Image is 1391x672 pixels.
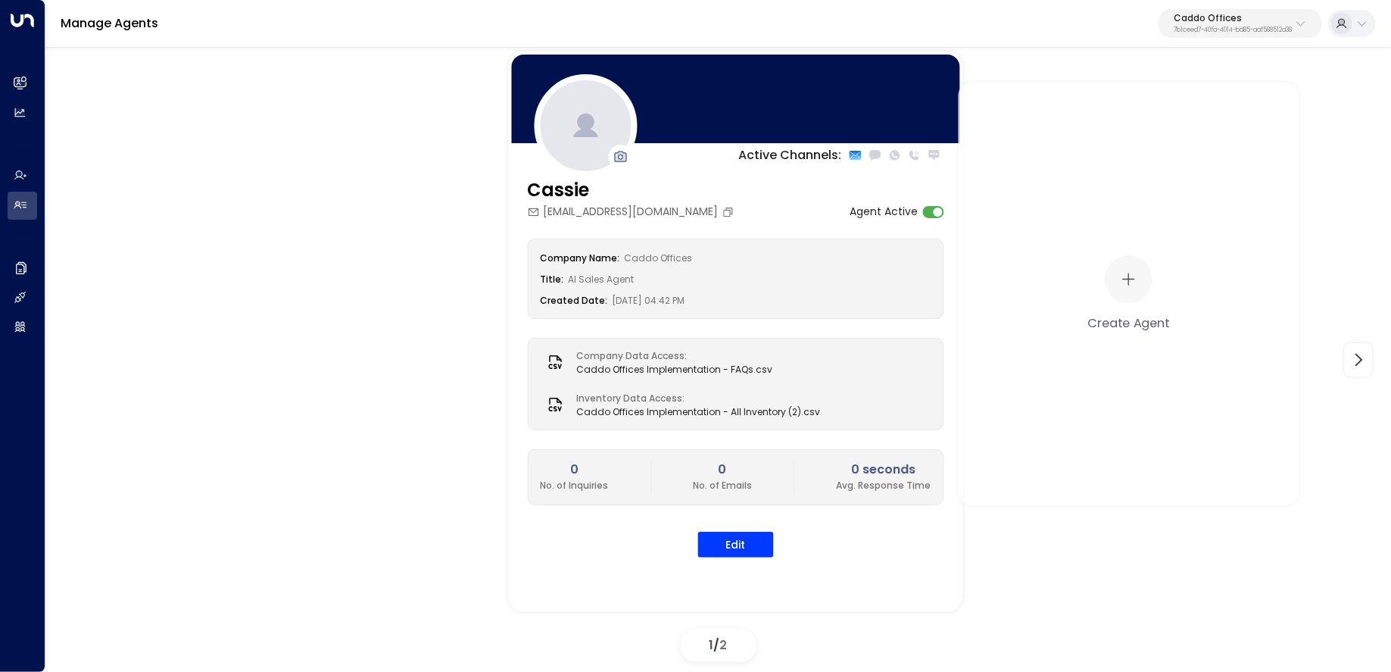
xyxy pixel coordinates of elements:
button: Caddo Offices7b1ceed7-40fa-4014-bd85-aaf588512a38 [1159,9,1322,38]
div: [EMAIL_ADDRESS][DOMAIN_NAME] [528,204,738,220]
p: Caddo Offices [1174,14,1292,23]
div: Create Agent [1088,314,1170,332]
p: Active Channels: [739,146,842,164]
span: 2 [720,636,728,654]
span: Caddo Offices Implementation - All Inventory (2).csv [577,405,821,419]
p: 7b1ceed7-40fa-4014-bd85-aaf588512a38 [1174,27,1292,33]
label: Agent Active [850,204,918,220]
a: Manage Agents [61,14,158,32]
p: Avg. Response Time [837,479,931,492]
h2: 0 [693,461,752,479]
span: AI Sales Agent [569,273,635,286]
button: Edit [698,532,774,558]
label: Created Date: [541,294,608,307]
p: No. of Emails [693,479,752,492]
span: Caddo Offices Implementation - FAQs.csv [577,363,773,377]
h3: Cassie [528,177,738,204]
label: Company Name: [541,252,620,264]
h2: 0 [541,461,609,479]
span: [DATE] 04:42 PM [613,294,685,307]
button: Copy [722,206,738,218]
span: 1 [710,636,714,654]
h2: 0 seconds [837,461,931,479]
label: Inventory Data Access: [577,392,813,405]
span: Caddo Offices [625,252,693,264]
p: No. of Inquiries [541,479,609,492]
div: / [681,629,756,662]
label: Company Data Access: [577,349,766,363]
label: Title: [541,273,564,286]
